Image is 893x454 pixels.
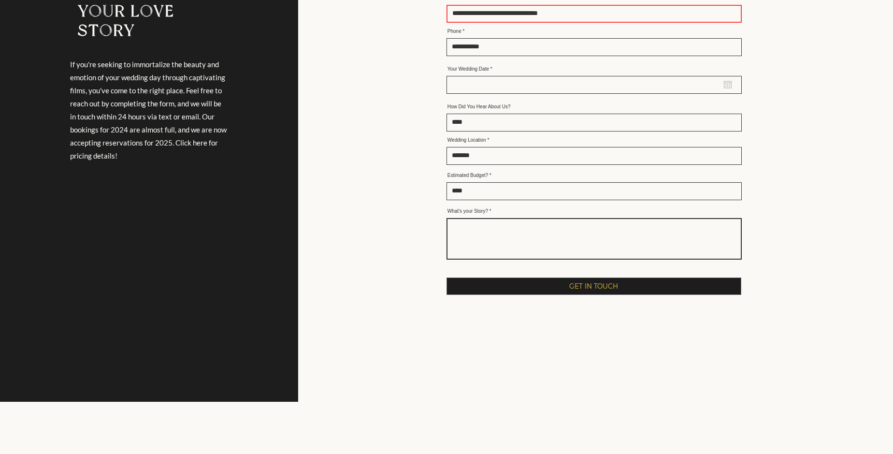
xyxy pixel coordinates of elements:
[446,67,742,72] label: Your Wedding Date
[446,173,742,178] label: Estimated Budget?
[70,60,227,160] span: If you're seeking to immortalize the beauty and emotion of your wedding day through captivating f...
[446,209,742,214] label: What's your Story?
[569,281,618,291] span: GET IN TOUCH
[446,138,742,143] label: Wedding Location
[446,29,742,34] label: Phone
[446,278,741,295] button: GET IN TOUCH
[446,104,742,109] label: How Did You Hear About Us?
[724,81,732,88] button: Open calendar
